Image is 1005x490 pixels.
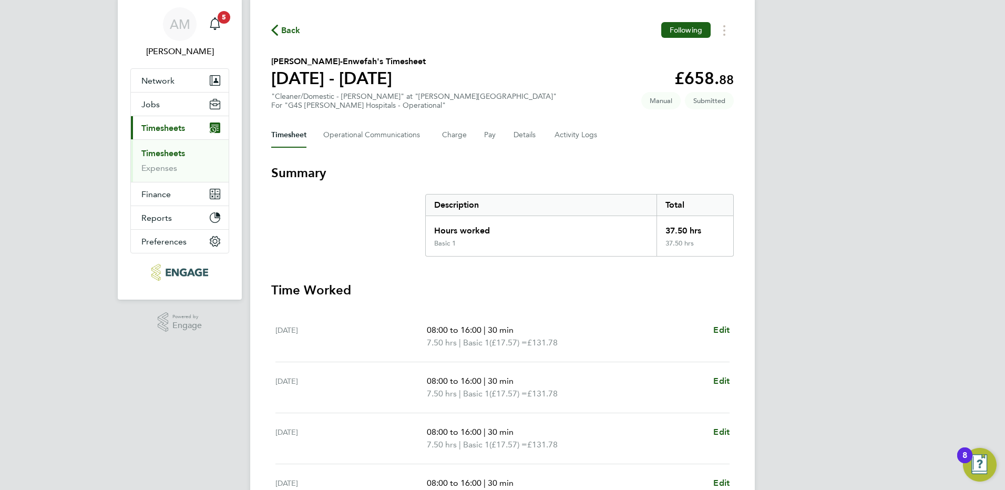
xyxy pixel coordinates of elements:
[527,338,558,348] span: £131.78
[427,325,481,335] span: 08:00 to 16:00
[488,427,514,437] span: 30 min
[484,376,486,386] span: |
[271,165,734,181] h3: Summary
[427,389,457,399] span: 7.50 hrs
[463,387,489,400] span: Basic 1
[514,122,538,148] button: Details
[484,122,497,148] button: Pay
[489,338,527,348] span: (£17.57) =
[141,237,187,247] span: Preferences
[425,194,734,257] div: Summary
[275,375,427,400] div: [DATE]
[130,7,229,58] a: AM[PERSON_NAME]
[271,122,306,148] button: Timesheet
[442,122,467,148] button: Charge
[141,99,160,109] span: Jobs
[963,448,997,482] button: Open Resource Center, 8 new notifications
[685,92,734,109] span: This timesheet is Submitted.
[151,264,208,281] img: rec-solutions-logo-retina.png
[661,22,711,38] button: Following
[131,206,229,229] button: Reports
[427,478,481,488] span: 08:00 to 16:00
[131,139,229,182] div: Timesheets
[459,389,461,399] span: |
[484,325,486,335] span: |
[172,312,202,321] span: Powered by
[463,438,489,451] span: Basic 1
[459,440,461,450] span: |
[713,477,730,489] a: Edit
[488,478,514,488] span: 30 min
[674,68,734,88] app-decimal: £658.
[489,389,527,399] span: (£17.57) =
[130,45,229,58] span: Allyx Miller
[713,375,730,387] a: Edit
[170,17,190,31] span: AM
[131,230,229,253] button: Preferences
[141,163,177,173] a: Expenses
[281,24,301,37] span: Back
[527,389,558,399] span: £131.78
[427,376,481,386] span: 08:00 to 16:00
[670,25,702,35] span: Following
[657,195,733,216] div: Total
[141,123,185,133] span: Timesheets
[426,216,657,239] div: Hours worked
[484,478,486,488] span: |
[463,336,489,349] span: Basic 1
[719,72,734,87] span: 88
[218,11,230,24] span: 5
[713,325,730,335] span: Edit
[715,22,734,38] button: Timesheets Menu
[434,239,456,248] div: Basic 1
[713,376,730,386] span: Edit
[130,264,229,281] a: Go to home page
[131,116,229,139] button: Timesheets
[641,92,681,109] span: This timesheet was manually created.
[271,282,734,299] h3: Time Worked
[427,440,457,450] span: 7.50 hrs
[271,55,426,68] h2: [PERSON_NAME]-Enwefah's Timesheet
[657,239,733,256] div: 37.50 hrs
[426,195,657,216] div: Description
[271,68,426,89] h1: [DATE] - [DATE]
[131,93,229,116] button: Jobs
[427,427,481,437] span: 08:00 to 16:00
[271,24,301,37] button: Back
[713,427,730,437] span: Edit
[271,101,557,110] div: For "G4S [PERSON_NAME] Hospitals - Operational"
[131,69,229,92] button: Network
[484,427,486,437] span: |
[713,324,730,336] a: Edit
[275,324,427,349] div: [DATE]
[323,122,425,148] button: Operational Communications
[158,312,202,332] a: Powered byEngage
[488,325,514,335] span: 30 min
[488,376,514,386] span: 30 min
[489,440,527,450] span: (£17.57) =
[713,478,730,488] span: Edit
[141,213,172,223] span: Reports
[555,122,599,148] button: Activity Logs
[459,338,461,348] span: |
[271,92,557,110] div: "Cleaner/Domestic - [PERSON_NAME]" at "[PERSON_NAME][GEOGRAPHIC_DATA]"
[141,148,185,158] a: Timesheets
[204,7,225,41] a: 5
[172,321,202,330] span: Engage
[427,338,457,348] span: 7.50 hrs
[657,216,733,239] div: 37.50 hrs
[141,189,171,199] span: Finance
[962,455,967,469] div: 8
[141,76,175,86] span: Network
[131,182,229,206] button: Finance
[713,426,730,438] a: Edit
[527,440,558,450] span: £131.78
[275,426,427,451] div: [DATE]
